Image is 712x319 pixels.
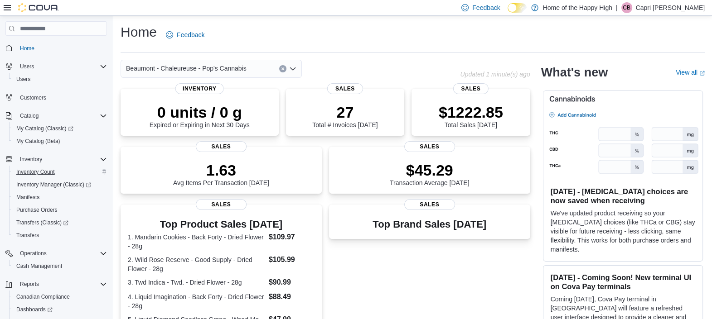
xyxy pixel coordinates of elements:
h3: [DATE] - Coming Soon! New terminal UI on Cova Pay terminals [551,273,695,291]
a: Inventory Count [13,167,58,177]
dd: $88.49 [269,291,315,302]
a: Manifests [13,192,43,203]
span: Sales [327,83,363,94]
span: Transfers [13,230,107,241]
span: Inventory [16,154,107,165]
span: Inventory Count [16,168,55,176]
span: Beaumont - Chaleureuse - Pop's Cannabis [126,63,247,74]
span: Canadian Compliance [13,291,107,302]
a: View allExternal link [676,69,705,76]
dd: $109.97 [269,232,315,243]
div: Capri Browning [621,2,632,13]
span: Operations [16,248,107,259]
span: Sales [404,199,455,210]
svg: External link [699,71,705,76]
span: Purchase Orders [13,205,107,215]
button: Inventory [16,154,46,165]
h3: Top Product Sales [DATE] [128,219,315,230]
p: We've updated product receiving so your [MEDICAL_DATA] choices (like THCa or CBG) stay visible fo... [551,209,695,254]
button: Users [9,73,111,86]
div: Transaction Average [DATE] [390,161,470,186]
a: Customers [16,92,50,103]
dt: 4. Liquid Imagination - Back Forty - Dried Flower - 28g [128,292,265,310]
a: Feedback [162,26,208,44]
span: Transfers (Classic) [16,219,68,226]
input: Dark Mode [508,3,527,13]
a: Canadian Compliance [13,291,73,302]
h3: [DATE] - [MEDICAL_DATA] choices are now saved when receiving [551,187,695,205]
span: Reports [20,281,39,288]
span: Users [16,61,107,72]
div: Total Sales [DATE] [439,103,503,129]
button: Users [16,61,38,72]
button: Reports [2,278,111,290]
button: Cash Management [9,260,111,272]
span: Dashboards [13,304,107,315]
a: Transfers (Classic) [9,216,111,229]
button: My Catalog (Beta) [9,135,111,148]
a: Users [13,74,34,85]
span: Customers [16,92,107,103]
p: 0 units / 0 g [150,103,250,121]
a: Transfers (Classic) [13,217,72,228]
p: $1222.85 [439,103,503,121]
span: Customers [20,94,46,101]
span: Inventory [175,83,224,94]
span: Sales [453,83,489,94]
p: $45.29 [390,161,470,179]
div: Total # Invoices [DATE] [312,103,378,129]
span: Purchase Orders [16,206,58,214]
button: Catalog [16,110,42,121]
span: Operations [20,250,47,257]
span: My Catalog (Classic) [13,123,107,134]
span: Sales [196,199,247,210]
span: Sales [196,141,247,152]
p: Capri [PERSON_NAME] [636,2,705,13]
span: Dashboards [16,306,53,313]
button: Clear input [279,65,286,72]
button: Customers [2,91,111,104]
a: Purchase Orders [13,205,61,215]
button: Inventory Count [9,166,111,178]
span: Inventory [20,156,42,163]
p: Updated 1 minute(s) ago [460,71,530,78]
span: Reports [16,279,107,290]
span: Users [20,63,34,70]
span: Catalog [20,112,39,119]
div: Avg Items Per Transaction [DATE] [173,161,269,186]
span: Cash Management [16,262,62,270]
a: My Catalog (Classic) [9,122,111,135]
img: Cova [18,3,59,12]
span: Sales [404,141,455,152]
a: Inventory Manager (Classic) [13,179,95,190]
div: Expired or Expiring in Next 30 Days [150,103,250,129]
button: Canadian Compliance [9,290,111,303]
dt: 3. Twd Indica - Twd. - Dried Flower - 28g [128,278,265,287]
a: Home [16,43,38,54]
a: Cash Management [13,261,66,271]
span: Feedback [472,3,500,12]
button: Manifests [9,191,111,204]
a: My Catalog (Beta) [13,136,64,147]
span: Cash Management [13,261,107,271]
span: My Catalog (Classic) [16,125,73,132]
p: | [616,2,618,13]
span: Catalog [16,110,107,121]
button: Operations [16,248,50,259]
button: Users [2,60,111,73]
span: My Catalog (Beta) [13,136,107,147]
a: Inventory Manager (Classic) [9,178,111,191]
dt: 2. Wild Rose Reserve - Good Supply - Dried Flower - 28g [128,255,265,273]
span: Inventory Manager (Classic) [16,181,91,188]
button: Inventory [2,153,111,166]
span: Users [13,74,107,85]
a: Transfers [13,230,43,241]
h3: Top Brand Sales [DATE] [373,219,486,230]
button: Open list of options [289,65,296,72]
span: My Catalog (Beta) [16,138,60,145]
h2: What's new [541,65,608,80]
button: Transfers [9,229,111,242]
span: Inventory Manager (Classic) [13,179,107,190]
p: 27 [312,103,378,121]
